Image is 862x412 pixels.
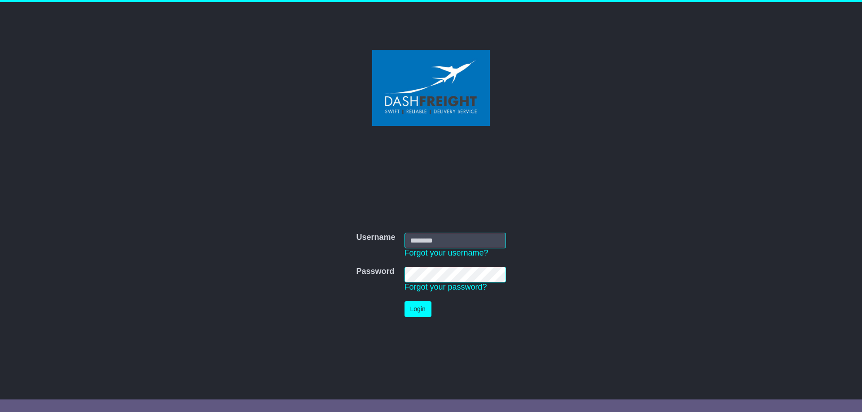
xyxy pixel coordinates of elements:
button: Login [405,301,431,317]
a: Forgot your password? [405,282,487,291]
img: Dash Freight [372,50,490,126]
label: Password [356,267,394,277]
label: Username [356,233,395,243]
a: Forgot your username? [405,248,488,257]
